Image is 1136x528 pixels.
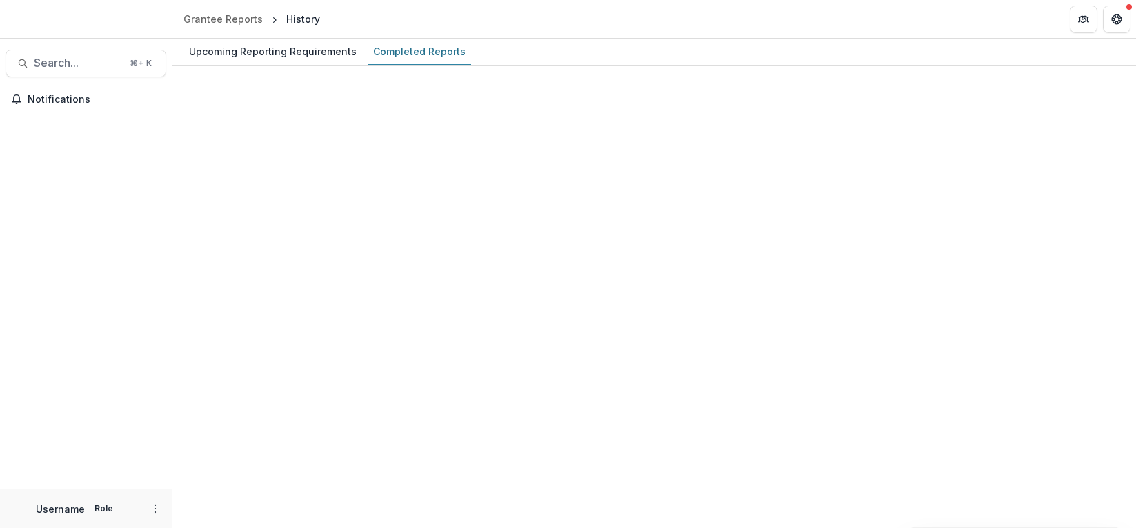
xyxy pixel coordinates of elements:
a: Grantee Reports [178,9,268,29]
div: Grantee Reports [183,12,263,26]
button: Notifications [6,88,166,110]
span: Notifications [28,94,161,105]
button: More [147,500,163,517]
nav: breadcrumb [178,9,326,29]
span: Search... [34,57,121,70]
button: Search... [6,50,166,77]
p: Role [90,502,117,515]
div: Completed Reports [368,41,471,61]
div: Upcoming Reporting Requirements [183,41,362,61]
p: Username [36,502,85,516]
a: Upcoming Reporting Requirements [183,39,362,65]
a: Completed Reports [368,39,471,65]
div: ⌘ + K [127,56,155,71]
button: Partners [1070,6,1097,33]
div: History [286,12,320,26]
button: Get Help [1103,6,1130,33]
